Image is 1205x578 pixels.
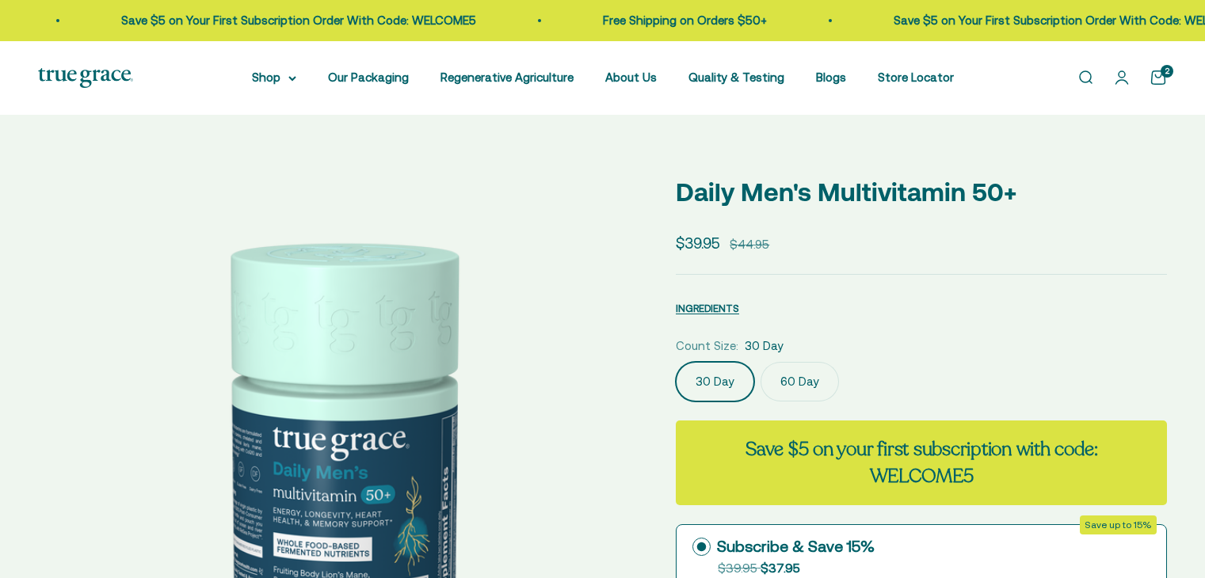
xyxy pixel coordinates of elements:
compare-at-price: $44.95 [730,235,769,254]
a: Quality & Testing [688,70,784,84]
a: About Us [605,70,657,84]
p: Daily Men's Multivitamin 50+ [676,172,1167,212]
cart-count: 2 [1161,65,1173,78]
sale-price: $39.95 [676,231,720,255]
a: Our Packaging [328,70,409,84]
span: INGREDIENTS [676,302,739,314]
button: INGREDIENTS [676,299,739,318]
a: Blogs [816,70,846,84]
strong: Save $5 on your first subscription with code: WELCOME5 [745,436,1097,489]
legend: Count Size: [676,337,738,356]
a: Store Locator [878,70,954,84]
span: 30 Day [745,337,784,356]
a: Free Shipping on Orders $50+ [603,13,767,27]
summary: Shop [252,68,296,87]
a: Regenerative Agriculture [440,70,574,84]
p: Save $5 on Your First Subscription Order With Code: WELCOME5 [121,11,476,30]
